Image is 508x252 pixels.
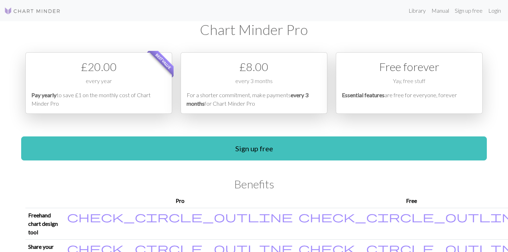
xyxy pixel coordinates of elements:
div: Payment option 2 [181,52,327,114]
a: Login [485,4,504,18]
div: every year [31,77,166,91]
em: Essential features [342,92,385,98]
div: Payment option 1 [25,52,172,114]
em: Pay yearly [31,92,56,98]
p: For a shorter commitment, make payments for Chart Minder Pro [187,91,321,108]
div: Free forever [342,58,477,75]
h1: Chart Minder Pro [25,21,483,38]
p: to save £1 on the monthly cost of Chart Minder Pro [31,91,166,108]
span: check_circle_outline [67,210,293,223]
div: Yay, free stuff [342,77,477,91]
div: £ 8.00 [187,58,321,75]
h2: Benefits [25,177,483,191]
p: are free for everyone, forever [342,91,477,108]
img: Logo [4,7,61,15]
a: Manual [429,4,452,18]
span: Best value [149,46,179,76]
div: £ 20.00 [31,58,166,75]
div: every 3 months [187,77,321,91]
a: Sign up free [21,136,487,160]
div: Free option [336,52,483,114]
p: Freehand chart design tool [28,211,61,236]
th: Pro [64,194,296,208]
a: Library [406,4,429,18]
i: Included [67,211,293,222]
a: Sign up free [452,4,485,18]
